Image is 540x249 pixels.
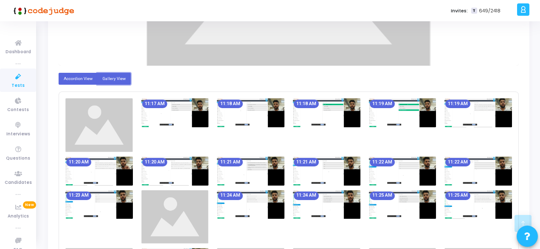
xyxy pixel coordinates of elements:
label: Gallery View [97,73,131,84]
mat-chip: 11:18 AM [294,100,319,108]
span: New [23,201,36,209]
mat-chip: 11:23 AM [66,192,91,200]
span: T [471,8,477,14]
mat-chip: 11:22 AM [445,158,470,166]
img: screenshot-1758001665705.jpeg [141,98,209,127]
mat-chip: 11:22 AM [370,158,395,166]
img: screenshot-1758001995681.jpeg [65,190,133,219]
mat-chip: 11:19 AM [445,100,470,108]
mat-chip: 11:20 AM [66,158,91,166]
mat-chip: 11:17 AM [142,100,167,108]
mat-chip: 11:18 AM [218,100,243,108]
img: screenshot-1758002115744.jpeg [369,190,436,219]
img: screenshot-1758002055689.jpeg [217,190,284,219]
mat-chip: 11:25 AM [370,192,395,200]
img: screenshot-1758001935751.jpeg [369,157,436,185]
img: screenshot-1758001695703.jpeg [217,98,284,127]
span: Contests [7,106,29,114]
img: screenshot-1758001965729.jpeg [444,157,512,185]
span: Dashboard [6,49,31,56]
img: screenshot-1758001905725.jpeg [293,157,360,185]
img: image_loading.png [65,98,133,152]
img: image_loading.png [141,190,209,244]
img: screenshot-1758001785711.jpeg [444,98,512,127]
img: screenshot-1758001875731.jpeg [217,157,284,185]
mat-chip: 11:24 AM [294,192,319,200]
img: screenshot-1758001755711.jpeg [369,98,436,127]
label: Accordion View [59,73,98,84]
img: logo [11,2,74,19]
mat-chip: 11:20 AM [142,158,167,166]
span: Candidates [5,179,32,186]
img: screenshot-1758002145736.jpeg [444,190,512,219]
img: screenshot-1758001815724.jpeg [65,157,133,185]
mat-chip: 11:21 AM [218,158,243,166]
img: screenshot-1758002085749.jpeg [293,190,360,219]
span: Tests [11,82,25,89]
img: screenshot-1758001845731.jpeg [141,157,209,185]
span: Questions [6,155,30,162]
mat-chip: 11:24 AM [218,192,243,200]
span: 649/2418 [479,7,501,14]
span: Analytics [8,213,29,220]
label: Invites: [451,7,468,14]
span: Interviews [6,131,30,138]
mat-chip: 11:21 AM [294,158,319,166]
mat-chip: 11:19 AM [370,100,395,108]
mat-chip: 11:25 AM [445,192,470,200]
img: screenshot-1758001725753.jpeg [293,98,360,127]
